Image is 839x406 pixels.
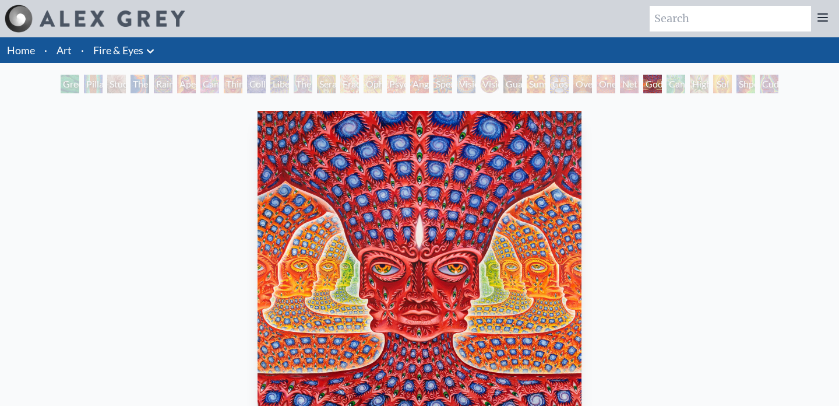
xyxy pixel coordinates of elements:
div: Fractal Eyes [340,75,359,93]
a: Art [57,42,72,58]
div: Study for the Great Turn [107,75,126,93]
a: Fire & Eyes [93,42,143,58]
div: Higher Vision [690,75,708,93]
div: Ophanic Eyelash [364,75,382,93]
div: Aperture [177,75,196,93]
div: Third Eye Tears of Joy [224,75,242,93]
div: Sol Invictus [713,75,732,93]
div: Collective Vision [247,75,266,93]
div: Pillar of Awareness [84,75,103,93]
div: The Torch [131,75,149,93]
div: Sunyata [527,75,545,93]
div: Cannafist [667,75,685,93]
a: Home [7,44,35,57]
div: Net of Being [620,75,639,93]
input: Search [650,6,811,32]
div: Guardian of Infinite Vision [503,75,522,93]
div: Angel Skin [410,75,429,93]
div: Vision Crystal [457,75,475,93]
div: Psychomicrograph of a Fractal Paisley Cherub Feather Tip [387,75,406,93]
div: Oversoul [573,75,592,93]
div: Shpongled [736,75,755,93]
div: Seraphic Transport Docking on the Third Eye [317,75,336,93]
div: The Seer [294,75,312,93]
li: · [40,37,52,63]
div: Spectral Lotus [433,75,452,93]
div: One [597,75,615,93]
div: Cuddle [760,75,778,93]
div: Cannabis Sutra [200,75,219,93]
div: Green Hand [61,75,79,93]
div: Godself [643,75,662,93]
div: Vision Crystal Tondo [480,75,499,93]
div: Rainbow Eye Ripple [154,75,172,93]
li: · [76,37,89,63]
div: Liberation Through Seeing [270,75,289,93]
div: Cosmic Elf [550,75,569,93]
